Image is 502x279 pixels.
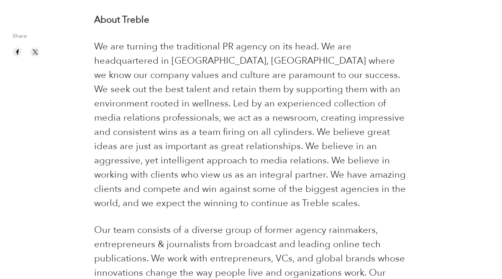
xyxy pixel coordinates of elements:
[31,48,39,56] img: twitter sharing button
[14,48,21,56] img: facebook sharing button
[13,34,82,43] span: Share
[94,13,149,26] strong: About Treble
[94,39,408,210] p: We are turning the traditional PR agency on its head. We are headquartered in [GEOGRAPHIC_DATA], ...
